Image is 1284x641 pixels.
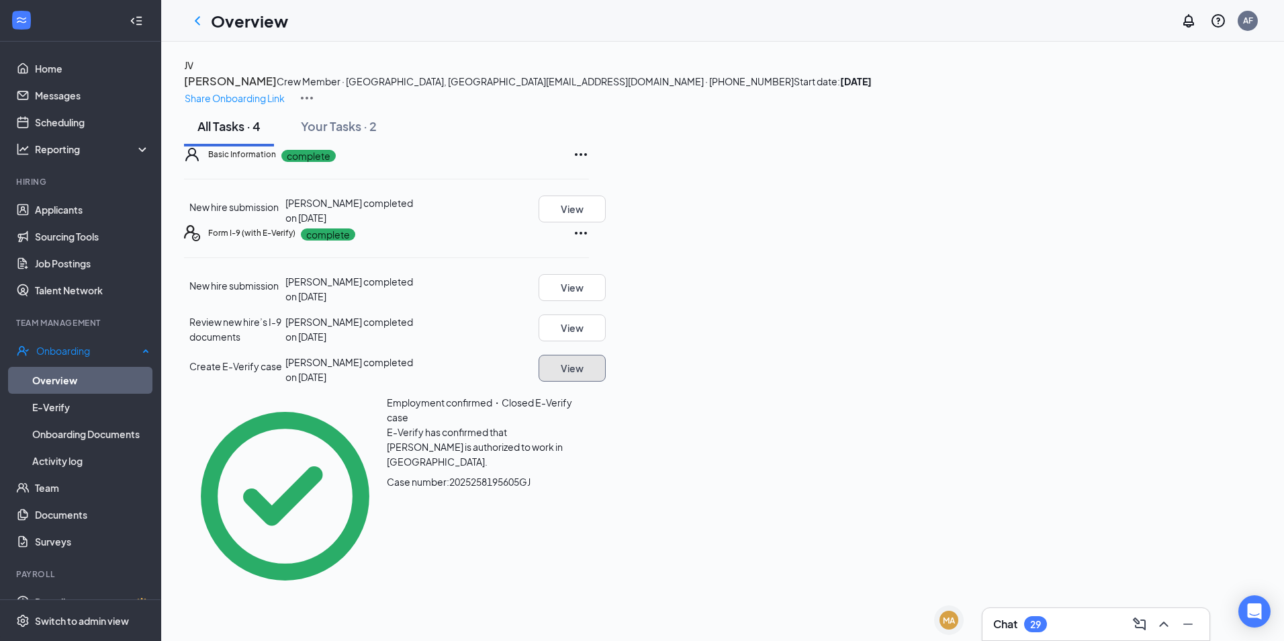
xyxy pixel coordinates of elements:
a: Overview [32,367,150,394]
a: Activity log [32,447,150,474]
a: Talent Network [35,277,150,304]
div: AF [1243,15,1253,26]
strong: [DATE] [840,75,872,87]
button: Minimize [1177,613,1199,635]
span: Review new hire’s I-9 documents [189,316,281,343]
button: View [539,274,606,301]
div: Payroll [16,568,147,580]
svg: ChevronLeft [189,13,205,29]
svg: Analysis [16,142,30,156]
svg: ChevronUp [1156,616,1172,632]
span: New hire submission [189,280,279,292]
svg: Ellipses [573,225,589,241]
svg: Ellipses [573,146,589,163]
a: Applicants [35,196,150,223]
a: E-Verify [32,394,150,421]
svg: User [184,146,200,163]
h5: Basic Information [208,148,276,161]
div: Hiring [16,176,147,187]
a: Job Postings [35,250,150,277]
div: Open Intercom Messenger [1238,595,1271,628]
h5: Form I-9 (with E-Verify) [208,227,295,239]
button: JV [184,58,193,73]
button: View [539,196,606,222]
a: Documents [35,501,150,528]
div: MA [943,615,955,626]
span: New hire submission [189,201,279,213]
span: Employment confirmed・Closed E-Verify case [387,396,572,423]
a: PayrollCrown [35,589,150,615]
svg: Collapse [130,14,143,28]
button: [PERSON_NAME] [184,73,277,90]
button: ComposeMessage [1129,613,1150,635]
button: Share Onboarding Link [184,90,285,106]
span: [PERSON_NAME] completed on [DATE] [285,316,413,343]
a: Surveys [35,528,150,555]
a: Sourcing Tools [35,223,150,250]
a: Onboarding Documents [32,421,150,447]
a: Scheduling [35,109,150,136]
span: [PERSON_NAME] completed on [DATE] [285,356,413,383]
div: All Tasks · 4 [197,118,261,134]
p: complete [301,228,355,241]
svg: CheckmarkCircle [184,395,387,598]
svg: ComposeMessage [1132,616,1148,632]
div: 29 [1030,619,1041,630]
svg: Notifications [1181,13,1197,29]
span: E-Verify has confirmed that [PERSON_NAME] is authorized to work in [GEOGRAPHIC_DATA]. [387,426,563,468]
button: View [539,355,606,382]
svg: QuestionInfo [1210,13,1226,29]
svg: Minimize [1180,616,1196,632]
span: Create E-Verify case [189,360,282,372]
p: Share Onboarding Link [185,91,285,105]
div: Reporting [35,142,150,156]
button: ChevronUp [1153,613,1175,635]
div: Team Management [16,317,147,329]
svg: FormI9EVerifyIcon [184,225,200,241]
svg: Settings [16,614,30,628]
h3: Chat [993,617,1017,632]
a: Home [35,55,150,82]
span: Crew Member · [GEOGRAPHIC_DATA], [GEOGRAPHIC_DATA] [277,75,546,87]
svg: WorkstreamLogo [15,13,28,27]
div: Onboarding [36,344,138,357]
div: Your Tasks · 2 [301,118,377,134]
span: [PERSON_NAME] completed on [DATE] [285,197,413,224]
p: complete [281,150,336,162]
button: View [539,314,606,341]
svg: UserCheck [16,344,30,357]
span: [EMAIL_ADDRESS][DOMAIN_NAME] · [PHONE_NUMBER] [546,75,794,87]
a: Team [35,474,150,501]
div: Switch to admin view [35,614,129,628]
h1: Overview [211,9,288,32]
span: Case number: 2025258195605GJ [387,474,531,489]
span: Start date: [794,75,872,87]
span: [PERSON_NAME] completed on [DATE] [285,275,413,302]
a: Messages [35,82,150,109]
img: More Actions [299,90,315,106]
